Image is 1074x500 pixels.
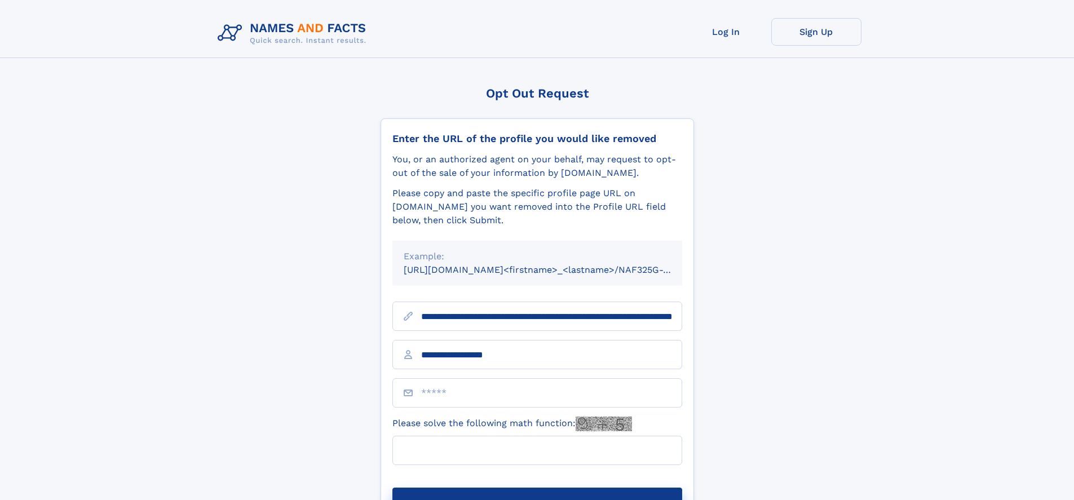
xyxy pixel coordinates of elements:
[771,18,861,46] a: Sign Up
[681,18,771,46] a: Log In
[392,132,682,145] div: Enter the URL of the profile you would like removed
[404,250,671,263] div: Example:
[404,264,704,275] small: [URL][DOMAIN_NAME]<firstname>_<lastname>/NAF325G-xxxxxxxx
[381,86,694,100] div: Opt Out Request
[392,153,682,180] div: You, or an authorized agent on your behalf, may request to opt-out of the sale of your informatio...
[392,417,632,431] label: Please solve the following math function:
[392,187,682,227] div: Please copy and paste the specific profile page URL on [DOMAIN_NAME] you want removed into the Pr...
[213,18,375,48] img: Logo Names and Facts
